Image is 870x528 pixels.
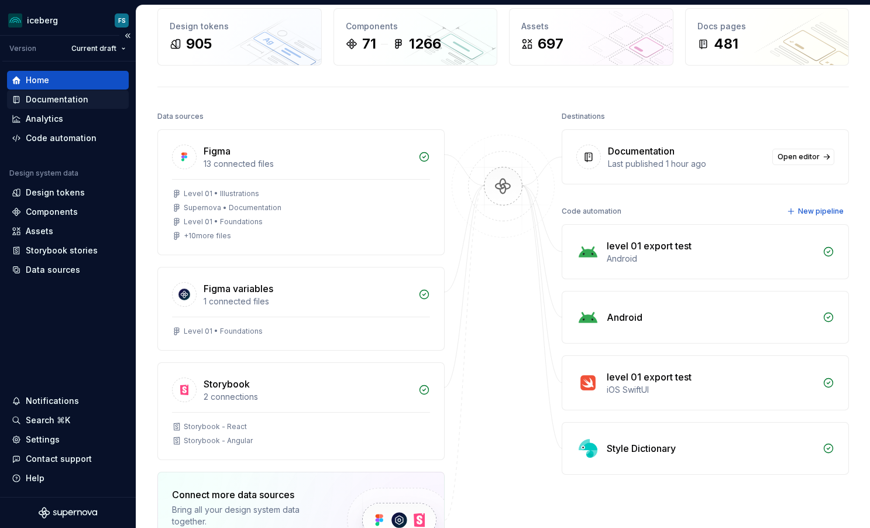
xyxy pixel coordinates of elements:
a: Storybook stories [7,241,129,260]
div: 697 [538,35,563,53]
span: Open editor [778,152,820,162]
button: Search ⌘K [7,411,129,430]
div: Notifications [26,395,79,407]
div: Contact support [26,453,92,465]
button: icebergFS [2,8,133,33]
a: Figma variables1 connected filesLevel 01 • Foundations [157,267,445,351]
div: Figma variables [204,282,273,296]
div: Assets [26,225,53,237]
span: New pipeline [798,207,844,216]
div: 71 [362,35,376,53]
div: Data sources [26,264,80,276]
a: Design tokens [7,183,129,202]
div: Settings [26,434,60,445]
div: Destinations [562,108,605,125]
div: Level 01 • Foundations [184,217,263,227]
button: Contact support [7,450,129,468]
div: Storybook [204,377,250,391]
div: Help [26,472,44,484]
svg: Supernova Logo [39,507,97,519]
button: New pipeline [783,203,849,220]
a: Documentation [7,90,129,109]
div: Data sources [157,108,204,125]
div: Design tokens [170,20,310,32]
div: Bring all your design system data together. [172,504,327,527]
a: Open editor [772,149,834,165]
div: Style Dictionary [607,441,676,455]
div: Last published 1 hour ago [608,158,765,170]
div: 1 connected files [204,296,411,307]
div: Android [607,310,642,324]
button: Collapse sidebar [119,28,136,44]
div: Level 01 • Foundations [184,327,263,336]
div: level 01 export test [607,370,692,384]
div: Components [346,20,486,32]
div: Version [9,44,36,53]
a: Assets [7,222,129,241]
button: Current draft [66,40,131,57]
button: Help [7,469,129,488]
div: Code automation [562,203,621,220]
div: Assets [521,20,661,32]
a: Components [7,203,129,221]
a: Analytics [7,109,129,128]
div: iceberg [27,15,58,26]
div: Figma [204,144,231,158]
div: 1266 [409,35,441,53]
div: Code automation [26,132,97,144]
div: Analytics [26,113,63,125]
div: Storybook stories [26,245,98,256]
a: Components711266 [333,8,498,66]
div: Design tokens [26,187,85,198]
a: Design tokens905 [157,8,322,66]
div: Connect more data sources [172,488,327,502]
div: Docs pages [697,20,837,32]
div: 481 [714,35,738,53]
div: Level 01 • Illustrations [184,189,259,198]
a: Figma13 connected filesLevel 01 • IllustrationsSupernova • DocumentationLevel 01 • Foundations+10... [157,129,445,255]
button: Notifications [7,392,129,410]
div: Storybook - Angular [184,436,253,445]
div: 13 connected files [204,158,411,170]
a: Docs pages481 [685,8,850,66]
a: Home [7,71,129,90]
img: 418c6d47-6da6-4103-8b13-b5999f8989a1.png [8,13,22,28]
div: iOS SwiftUI [607,384,816,396]
div: Supernova • Documentation [184,203,281,212]
div: level 01 export test [607,239,692,253]
div: Android [607,253,816,265]
a: Data sources [7,260,129,279]
a: Storybook2 connectionsStorybook - ReactStorybook - Angular [157,362,445,460]
div: FS [118,16,126,25]
div: + 10 more files [184,231,231,241]
div: 2 connections [204,391,411,403]
div: Design system data [9,169,78,178]
div: Storybook - React [184,422,247,431]
span: Current draft [71,44,116,53]
a: Settings [7,430,129,449]
div: Search ⌘K [26,414,70,426]
div: Documentation [26,94,88,105]
div: Home [26,74,49,86]
div: Documentation [608,144,675,158]
div: Components [26,206,78,218]
a: Assets697 [509,8,673,66]
a: Code automation [7,129,129,148]
div: 905 [186,35,212,53]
